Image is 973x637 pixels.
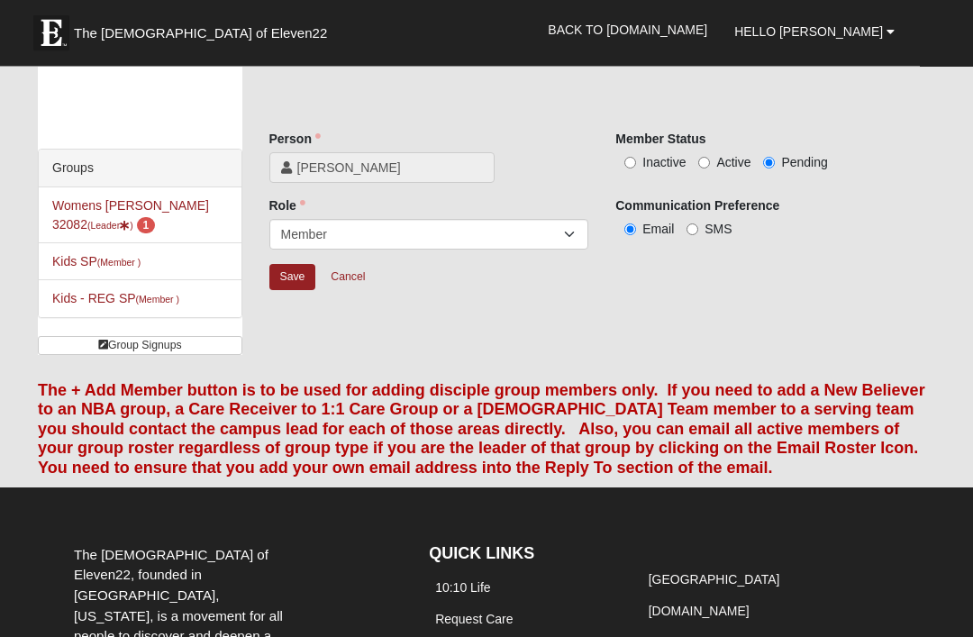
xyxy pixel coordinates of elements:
span: SMS [705,223,732,237]
div: Groups [39,150,241,188]
h4: QUICK LINKS [429,545,615,565]
span: Email [642,223,674,237]
input: Active [698,158,710,169]
a: Group Signups [38,337,242,356]
label: Communication Preference [615,197,779,215]
a: Kids - REG SP(Member ) [52,292,179,306]
a: Hello [PERSON_NAME] [721,9,908,54]
input: Inactive [624,158,636,169]
input: Email [624,224,636,236]
a: Back to [DOMAIN_NAME] [534,7,721,52]
span: Active [716,156,750,170]
input: Pending [763,158,775,169]
small: (Member ) [97,258,141,268]
span: Inactive [642,156,686,170]
input: SMS [687,224,698,236]
a: 10:10 Life [435,581,491,596]
small: (Leader ) [87,221,133,232]
label: Person [269,131,321,149]
a: The [DEMOGRAPHIC_DATA] of Eleven22 [24,6,385,51]
a: Kids SP(Member ) [52,255,141,269]
input: Alt+s [269,265,316,291]
a: [GEOGRAPHIC_DATA] [649,573,780,587]
span: Hello [PERSON_NAME] [734,24,883,39]
label: Role [269,197,305,215]
label: Member Status [615,131,705,149]
span: [PERSON_NAME] [297,159,483,177]
img: Eleven22 logo [33,15,69,51]
a: Cancel [319,264,377,292]
small: (Member ) [136,295,179,305]
span: number of pending members [137,218,156,234]
a: Womens [PERSON_NAME] 32082(Leader) 1 [52,199,209,232]
font: The + Add Member button is to be used for adding disciple group members only. If you need to add ... [38,382,925,478]
span: Pending [781,156,827,170]
span: The [DEMOGRAPHIC_DATA] of Eleven22 [74,24,327,42]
